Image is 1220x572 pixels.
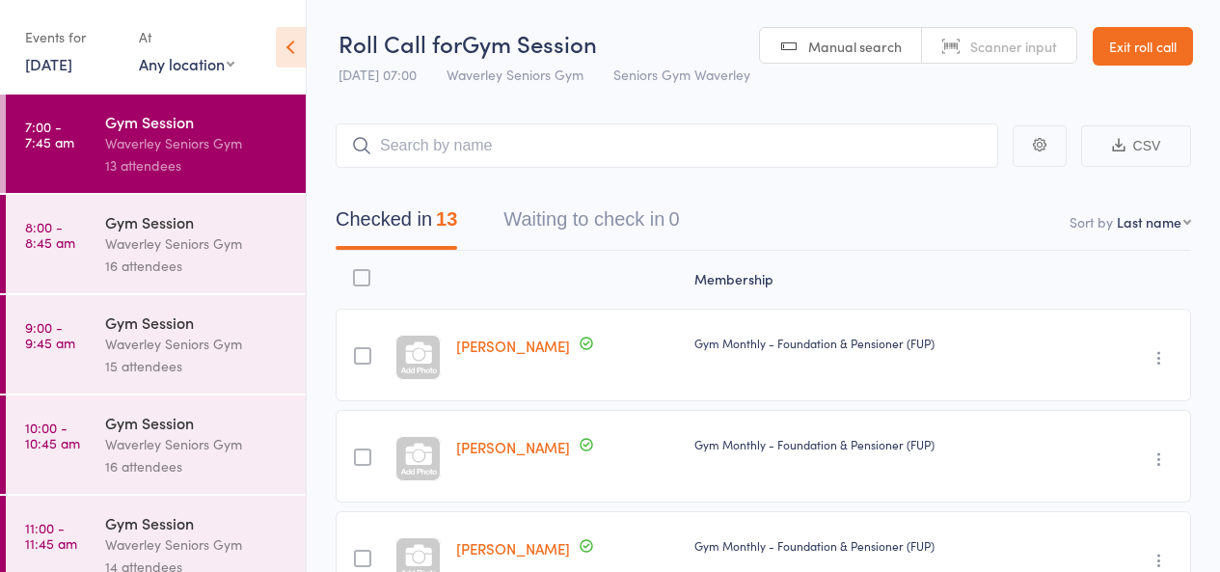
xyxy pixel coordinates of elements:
a: 8:00 -8:45 amGym SessionWaverley Seniors Gym16 attendees [6,195,306,293]
a: 10:00 -10:45 amGym SessionWaverley Seniors Gym16 attendees [6,395,306,494]
time: 11:00 - 11:45 am [25,520,77,551]
time: 7:00 - 7:45 am [25,119,74,150]
span: Seniors Gym Waverley [613,65,750,84]
div: Waverley Seniors Gym [105,333,289,355]
div: Waverley Seniors Gym [105,433,289,455]
div: Waverley Seniors Gym [105,533,289,556]
div: Gym Session [105,111,289,132]
time: 8:00 - 8:45 am [25,219,75,250]
div: 13 attendees [105,154,289,177]
button: CSV [1081,125,1191,167]
div: Waverley Seniors Gym [105,232,289,255]
span: Manual search [808,37,902,56]
div: At [139,21,234,53]
a: 9:00 -9:45 amGym SessionWaverley Seniors Gym15 attendees [6,295,306,394]
div: 15 attendees [105,355,289,377]
span: [DATE] 07:00 [339,65,417,84]
button: Waiting to check in0 [503,199,679,250]
label: Sort by [1070,212,1113,232]
div: 16 attendees [105,455,289,477]
a: [PERSON_NAME] [456,336,570,356]
a: [DATE] [25,53,72,74]
span: Scanner input [970,37,1057,56]
div: Gym Session [105,312,289,333]
div: Last name [1117,212,1181,232]
div: Any location [139,53,234,74]
div: Gym Session [105,412,289,433]
div: Events for [25,21,120,53]
a: [PERSON_NAME] [456,538,570,558]
div: Gym Session [105,512,289,533]
div: Waverley Seniors Gym [105,132,289,154]
div: Gym Monthly - Foundation & Pensioner (FUP) [694,335,1074,351]
span: Roll Call for [339,27,462,59]
a: Exit roll call [1093,27,1193,66]
div: Gym Monthly - Foundation & Pensioner (FUP) [694,436,1074,452]
span: Gym Session [462,27,597,59]
div: 0 [668,208,679,230]
time: 9:00 - 9:45 am [25,319,75,350]
div: Gym Monthly - Foundation & Pensioner (FUP) [694,537,1074,554]
a: [PERSON_NAME] [456,437,570,457]
input: Search by name [336,123,998,168]
time: 10:00 - 10:45 am [25,420,80,450]
div: Gym Session [105,211,289,232]
div: 16 attendees [105,255,289,277]
button: Checked in13 [336,199,457,250]
a: 7:00 -7:45 amGym SessionWaverley Seniors Gym13 attendees [6,95,306,193]
div: Membership [687,259,1082,300]
span: Waverley Seniors Gym [447,65,583,84]
div: 13 [436,208,457,230]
